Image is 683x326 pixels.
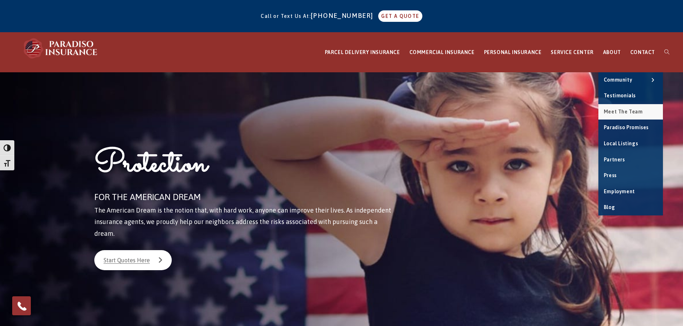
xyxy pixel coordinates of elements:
[604,204,615,210] span: Blog
[598,152,663,168] a: Partners
[479,33,546,72] a: PERSONAL INSURANCE
[598,33,626,72] a: ABOUT
[604,93,636,98] span: Testimonials
[546,33,598,72] a: SERVICE CENTER
[598,120,663,136] a: Paradiso Promises
[551,49,593,55] span: SERVICE CENTER
[598,88,663,104] a: Testimonials
[22,38,100,59] img: Paradiso Insurance
[261,13,311,19] span: Call or Text Us At:
[604,157,625,162] span: Partners
[311,12,377,19] a: [PHONE_NUMBER]
[378,10,422,22] a: GET A QUOTE
[604,189,635,194] span: Employment
[320,33,405,72] a: PARCEL DELIVERY INSURANCE
[604,172,617,178] span: Press
[598,168,663,184] a: Press
[598,184,663,200] a: Employment
[598,104,663,120] a: Meet the Team
[94,192,201,202] span: FOR THE AMERICAN DREAM
[598,72,663,88] a: Community
[94,144,394,189] h1: Protection
[94,206,391,237] span: The American Dream is the notion that, with hard work, anyone can improve their lives. As indepen...
[604,109,643,115] span: Meet the Team
[484,49,542,55] span: PERSONAL INSURANCE
[325,49,400,55] span: PARCEL DELIVERY INSURANCE
[603,49,621,55] span: ABOUT
[94,250,172,270] a: Start Quotes Here
[604,125,649,130] span: Paradiso Promises
[604,77,632,83] span: Community
[626,33,660,72] a: CONTACT
[16,300,28,312] img: Phone icon
[598,200,663,215] a: Blog
[405,33,479,72] a: COMMERCIAL INSURANCE
[409,49,475,55] span: COMMERCIAL INSURANCE
[630,49,655,55] span: CONTACT
[604,141,638,146] span: Local Listings
[598,136,663,152] a: Local Listings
